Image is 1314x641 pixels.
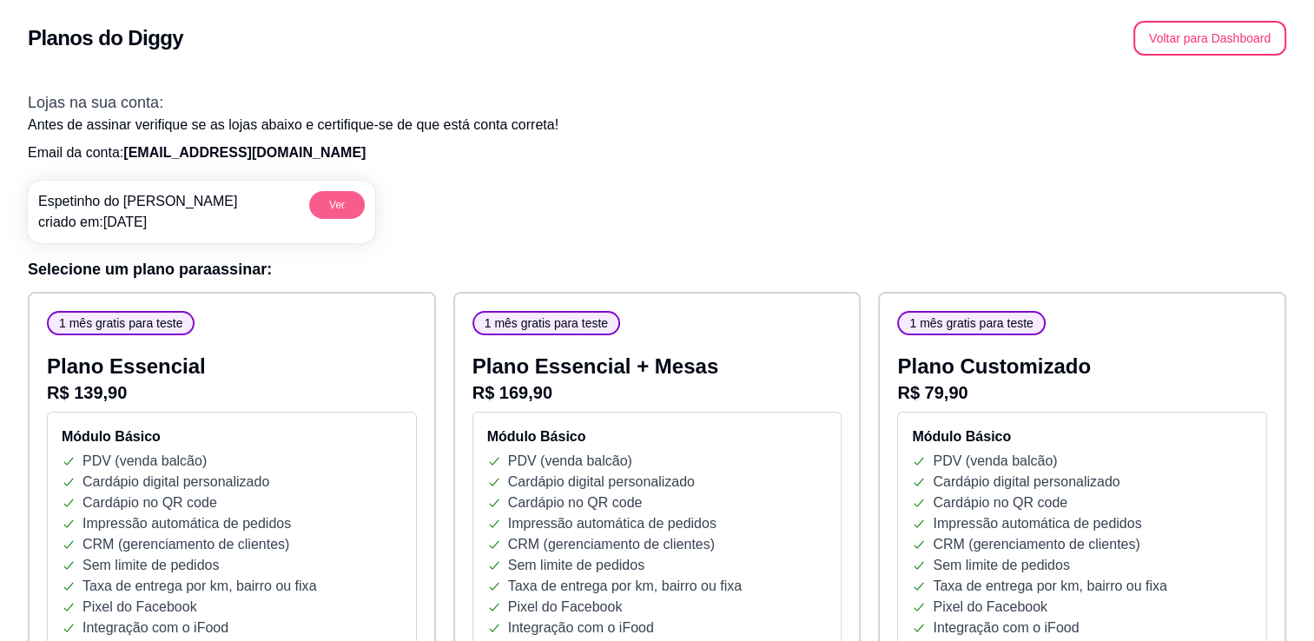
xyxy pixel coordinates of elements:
p: Cardápio digital personalizado [83,472,269,492]
p: Cardápio no QR code [83,492,217,513]
h4: Módulo Básico [487,426,828,447]
p: Impressão automática de pedidos [933,513,1141,534]
h2: Planos do Diggy [28,24,183,52]
p: CRM (gerenciamento de clientes) [508,534,715,555]
p: CRM (gerenciamento de clientes) [83,534,289,555]
p: Sem limite de pedidos [508,555,644,576]
h3: Lojas na sua conta: [28,90,1286,115]
p: Espetinho do [PERSON_NAME] [38,191,237,212]
p: Cardápio no QR code [933,492,1067,513]
span: 1 mês gratis para teste [478,314,615,332]
h3: Selecione um plano para assinar : [28,257,1286,281]
button: Voltar para Dashboard [1133,21,1286,56]
p: Plano Customizado [897,353,1267,380]
p: R$ 169,90 [472,380,842,405]
p: Integração com o iFood [933,618,1079,638]
p: Cardápio digital personalizado [933,472,1119,492]
p: Plano Essencial [47,353,417,380]
h4: Módulo Básico [62,426,402,447]
p: Antes de assinar verifique se as lojas abaixo e certifique-se de que está conta correta! [28,115,1286,135]
button: Ver [309,191,365,219]
p: PDV (venda balcão) [933,451,1057,472]
span: [EMAIL_ADDRESS][DOMAIN_NAME] [123,145,366,160]
p: Integração com o iFood [83,618,228,638]
p: Pixel do Facebook [508,597,623,618]
p: Taxa de entrega por km, bairro ou fixa [508,576,742,597]
p: PDV (venda balcão) [83,451,207,472]
p: Sem limite de pedidos [933,555,1069,576]
span: 1 mês gratis para teste [52,314,189,332]
p: Email da conta: [28,142,1286,163]
p: Taxa de entrega por km, bairro ou fixa [933,576,1166,597]
a: Espetinho do [PERSON_NAME]criado em:[DATE]Ver [28,181,375,243]
span: 1 mês gratis para teste [902,314,1040,332]
p: CRM (gerenciamento de clientes) [933,534,1139,555]
p: Impressão automática de pedidos [83,513,291,534]
p: Taxa de entrega por km, bairro ou fixa [83,576,316,597]
p: Integração com o iFood [508,618,654,638]
p: Sem limite de pedidos [83,555,219,576]
p: Cardápio digital personalizado [508,472,695,492]
p: Impressão automática de pedidos [508,513,716,534]
p: PDV (venda balcão) [508,451,632,472]
h4: Módulo Básico [912,426,1252,447]
p: criado em: [DATE] [38,212,237,233]
p: Plano Essencial + Mesas [472,353,842,380]
p: Cardápio no QR code [508,492,643,513]
p: Pixel do Facebook [933,597,1047,618]
a: Voltar para Dashboard [1133,30,1286,45]
p: R$ 139,90 [47,380,417,405]
p: R$ 79,90 [897,380,1267,405]
p: Pixel do Facebook [83,597,197,618]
